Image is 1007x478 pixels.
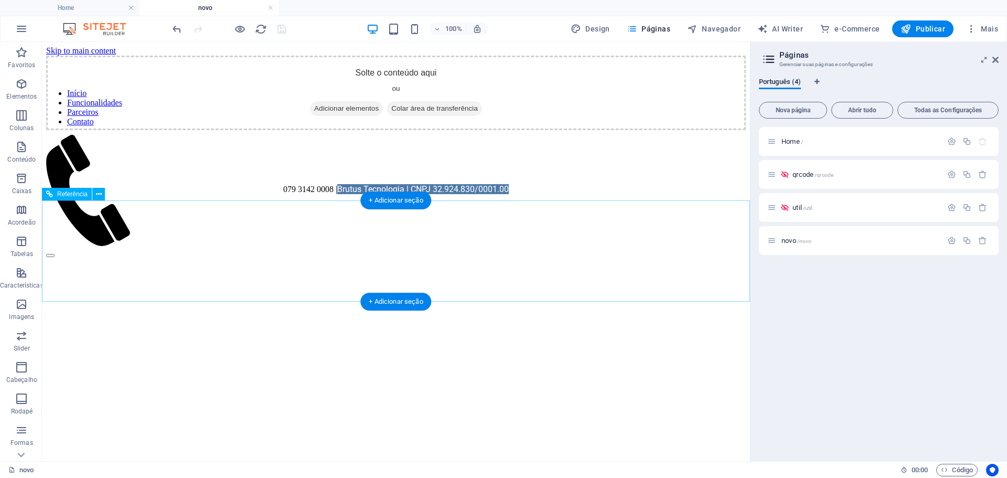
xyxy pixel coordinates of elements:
div: Remover [978,170,987,179]
button: Todas as Configurações [897,102,999,119]
button: Navegador [683,20,745,37]
span: Abrir tudo [836,107,888,113]
span: Publicar [901,24,945,34]
span: Referência [57,191,88,197]
button: Clique aqui para sair do modo de visualização e continuar editando [233,23,246,35]
h2: Páginas [779,50,999,60]
span: Navegador [687,24,741,34]
span: Clique para abrir a página [781,137,803,145]
span: /util [803,205,812,211]
span: AI Writer [757,24,803,34]
button: Publicar [892,20,954,37]
p: Colunas [9,124,34,132]
p: Rodapé [11,407,33,416]
a: Skip to main content [4,4,74,13]
span: Código [941,464,973,476]
button: Nova página [759,102,827,119]
div: Duplicar [962,137,971,146]
h3: Gerenciar suas páginas e configurações [779,60,978,69]
button: Design [566,20,614,37]
div: Remover [978,236,987,245]
p: Elementos [6,92,37,101]
div: Configurações [947,203,956,212]
h4: novo [140,2,279,14]
h6: 100% [445,23,462,35]
button: Usercentrics [986,464,999,476]
button: Código [936,464,978,476]
img: Editor Logo [60,23,139,35]
button: Mais [962,20,1002,37]
button: AI Writer [753,20,807,37]
span: Páginas [627,24,670,34]
p: Cabeçalho [6,376,37,384]
p: Tabelas [10,250,33,258]
i: Recarregar página [255,23,267,35]
i: Ao redimensionar, ajusta automaticamente o nível de zoom para caber no dispositivo escolhido. [473,24,482,34]
div: Duplicar [962,203,971,212]
span: : [919,466,920,474]
button: reload [254,23,267,35]
div: Configurações [947,236,956,245]
i: Desfazer: Alterar de página (Ctrl+Z) [171,23,183,35]
h6: Tempo de sessão [901,464,928,476]
p: Formas [10,439,33,447]
span: Adicionar elementos [268,59,341,74]
span: Clique para abrir a página [781,237,811,245]
button: undo [170,23,183,35]
span: /qrcode [815,172,833,178]
span: /novo [797,238,812,244]
span: 00 00 [912,464,928,476]
p: Caixas [12,187,32,195]
a: Clique para cancelar a seleção. Clique duas vezes para abrir as Páginas [8,464,34,476]
span: Clique para abrir a página [792,204,812,211]
div: Configurações [947,137,956,146]
button: Abrir tudo [831,102,893,119]
div: qrcode/qrcode [789,171,942,178]
p: Acordeão [8,218,36,227]
div: util/util [789,204,942,211]
div: Solte o conteúdo aqui [4,14,704,88]
span: Design [571,24,610,34]
span: Todas as Configurações [902,107,994,113]
span: Clique para abrir a página [792,171,833,178]
p: Conteúdo [7,155,36,164]
span: Nova página [764,107,822,113]
div: novo/novo [778,237,942,244]
div: Guia de Idiomas [759,78,999,98]
div: + Adicionar seção [360,293,431,311]
div: Remover [978,203,987,212]
div: Configurações [947,170,956,179]
div: Home/ [778,138,942,145]
div: A página inicial não pode ser excluída [978,137,987,146]
p: Imagens [9,313,34,321]
p: Slider [14,344,30,353]
span: Mais [966,24,998,34]
div: + Adicionar seção [360,192,431,209]
p: Favoritos [8,61,35,69]
span: Colar área de transferência [345,59,440,74]
span: e-Commerce [820,24,880,34]
button: 100% [430,23,467,35]
button: Páginas [623,20,674,37]
span: / [801,139,803,145]
div: Duplicar [962,170,971,179]
div: Duplicar [962,236,971,245]
button: e-Commerce [816,20,884,37]
span: Português (4) [759,76,801,90]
